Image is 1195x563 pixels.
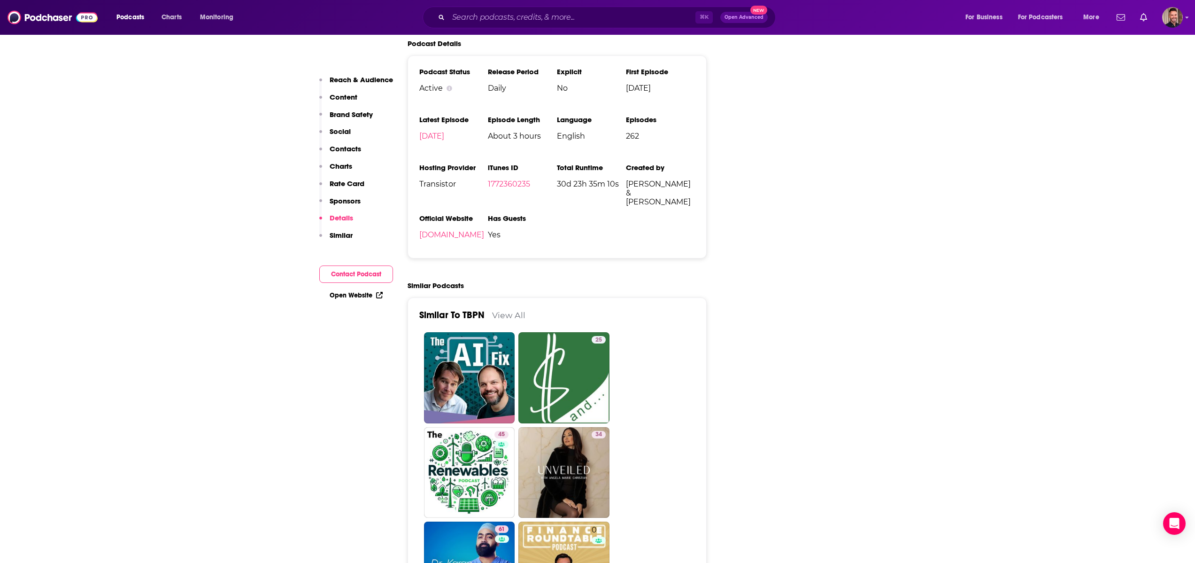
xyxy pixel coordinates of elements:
a: View All [492,310,525,320]
span: For Business [965,11,1002,24]
p: Charts [330,162,352,171]
span: 61 [499,525,505,534]
span: ⌘ K [695,11,713,23]
h2: Podcast Details [408,39,461,48]
span: 30d 23h 35m 10s [557,180,626,188]
input: Search podcasts, credits, & more... [448,10,695,25]
button: Similar [319,231,353,248]
p: Similar [330,231,353,240]
h3: Explicit [557,67,626,76]
span: New [750,6,767,15]
h3: Hosting Provider [419,163,488,172]
h3: Episodes [626,115,695,124]
h2: Similar Podcasts [408,281,464,290]
span: Logged in as benmcconaghy [1162,7,1183,28]
span: 25 [595,336,602,345]
button: open menu [193,10,246,25]
p: Details [330,213,353,222]
button: open menu [959,10,1014,25]
span: 34 [595,430,602,439]
img: User Profile [1162,7,1183,28]
h3: Release Period [488,67,557,76]
h3: Language [557,115,626,124]
span: 45 [498,430,505,439]
span: [PERSON_NAME] & [PERSON_NAME] [626,180,695,206]
span: Daily [488,84,557,93]
span: Open Advanced [725,15,763,20]
div: Search podcasts, credits, & more... [432,7,785,28]
button: open menu [110,10,156,25]
p: Contacts [330,144,361,153]
img: Podchaser - Follow, Share and Rate Podcasts [8,8,98,26]
button: Details [319,213,353,231]
h3: Created by [626,163,695,172]
h3: Official Website [419,214,488,223]
h3: Episode Length [488,115,557,124]
button: open menu [1012,10,1077,25]
p: Brand Safety [330,110,373,119]
h3: Latest Episode [419,115,488,124]
div: Active [419,84,488,93]
button: Contacts [319,144,361,162]
h3: Total Runtime [557,163,626,172]
a: Open Website [330,291,383,299]
button: Contact Podcast [319,266,393,283]
span: For Podcasters [1018,11,1063,24]
span: Podcasts [116,11,144,24]
p: Rate Card [330,179,364,188]
a: Similar To TBPN [419,309,485,321]
a: 34 [592,431,606,438]
button: Show profile menu [1162,7,1183,28]
button: Charts [319,162,352,179]
span: About 3 hours [488,132,557,141]
a: 25 [592,336,606,344]
button: Brand Safety [319,110,373,127]
span: Charts [162,11,182,24]
h3: First Episode [626,67,695,76]
span: No [557,84,626,93]
a: [DOMAIN_NAME] [419,230,484,239]
span: English [557,132,626,141]
a: Charts [155,10,187,25]
a: 45 [424,427,515,518]
a: 25 [518,332,609,423]
span: Transistor [419,180,488,188]
span: Yes [488,230,557,239]
div: Open Intercom Messenger [1163,512,1186,535]
span: Monitoring [200,11,233,24]
span: [DATE] [626,84,695,93]
button: Rate Card [319,179,364,196]
p: Content [330,93,357,102]
span: More [1083,11,1099,24]
button: Social [319,127,351,144]
h3: iTunes ID [488,163,557,172]
a: 34 [518,427,609,518]
a: 61 [495,525,509,533]
button: open menu [1077,10,1111,25]
span: 262 [626,132,695,141]
a: 45 [494,431,509,438]
p: Sponsors [330,196,361,205]
p: Social [330,127,351,136]
a: Show notifications dropdown [1113,9,1129,25]
p: Reach & Audience [330,75,393,84]
a: [DATE] [419,132,444,141]
button: Reach & Audience [319,75,393,93]
a: 1772360235 [488,180,530,188]
button: Content [319,93,357,110]
button: Open AdvancedNew [720,12,768,23]
button: Sponsors [319,196,361,214]
a: Show notifications dropdown [1136,9,1151,25]
h3: Podcast Status [419,67,488,76]
h3: Has Guests [488,214,557,223]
